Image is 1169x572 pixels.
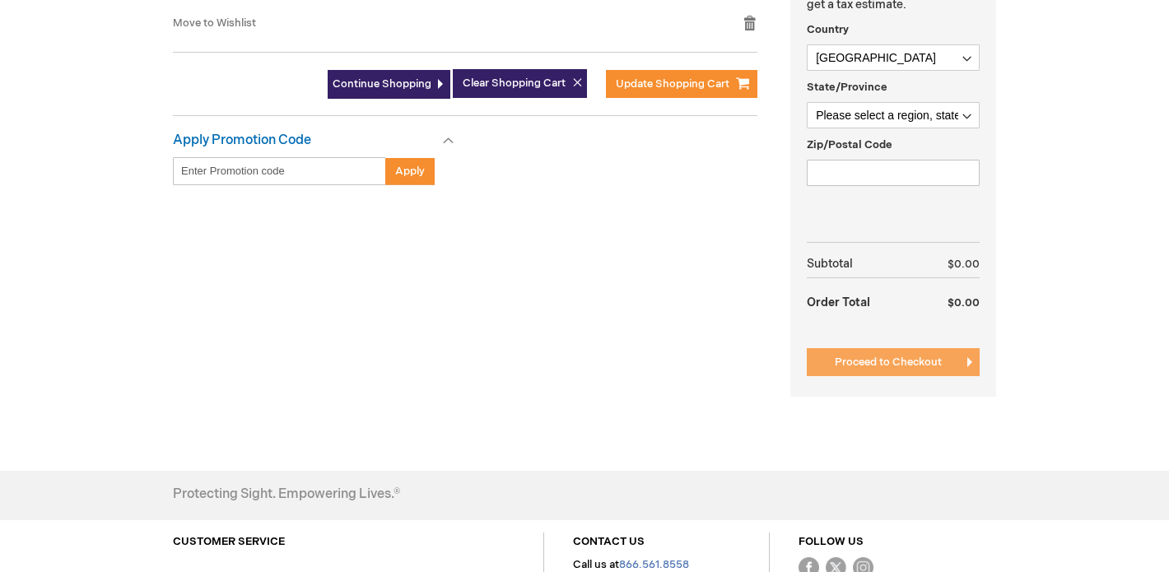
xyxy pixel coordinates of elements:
input: Enter Promotion code [173,157,386,185]
a: CONTACT US [573,535,645,548]
a: Continue Shopping [328,70,450,99]
span: Zip/Postal Code [807,138,892,151]
span: Apply [395,165,425,178]
a: CUSTOMER SERVICE [173,535,285,548]
span: $0.00 [948,296,980,309]
span: $0.00 [948,258,980,271]
button: Update Shopping Cart [606,70,757,98]
span: Update Shopping Cart [616,77,729,91]
button: Proceed to Checkout [807,348,980,376]
h4: Protecting Sight. Empowering Lives.® [173,487,400,502]
button: Clear Shopping Cart [453,69,587,98]
span: Continue Shopping [333,77,431,91]
span: State/Province [807,81,887,94]
span: Clear Shopping Cart [463,77,566,90]
strong: Order Total [807,287,870,316]
a: 866.561.8558 [619,558,689,571]
span: Proceed to Checkout [835,356,942,369]
a: Move to Wishlist [173,16,256,30]
a: FOLLOW US [799,535,864,548]
strong: Apply Promotion Code [173,133,311,148]
span: Country [807,23,849,36]
th: Subtotal [807,251,915,278]
button: Apply [385,157,435,185]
